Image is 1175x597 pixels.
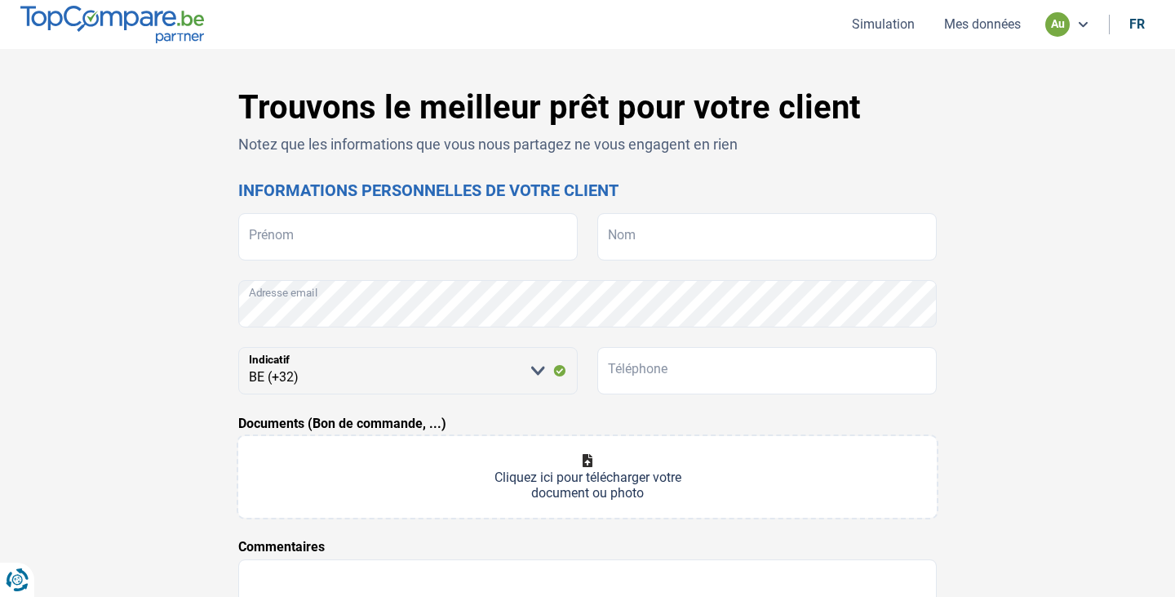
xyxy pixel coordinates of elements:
img: TopCompare.be [20,6,204,42]
label: Documents (Bon de commande, ...) [238,414,446,434]
button: Simulation [847,16,920,33]
input: 401020304 [597,347,937,394]
h1: Trouvons le meilleur prêt pour votre client [238,88,937,127]
select: Indicatif [238,347,578,394]
div: fr [1129,16,1145,32]
button: Mes données [939,16,1026,33]
label: Commentaires [238,537,325,557]
p: Notez que les informations que vous nous partagez ne vous engagent en rien [238,134,937,154]
h2: Informations personnelles de votre client [238,180,937,200]
div: au [1045,12,1070,37]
